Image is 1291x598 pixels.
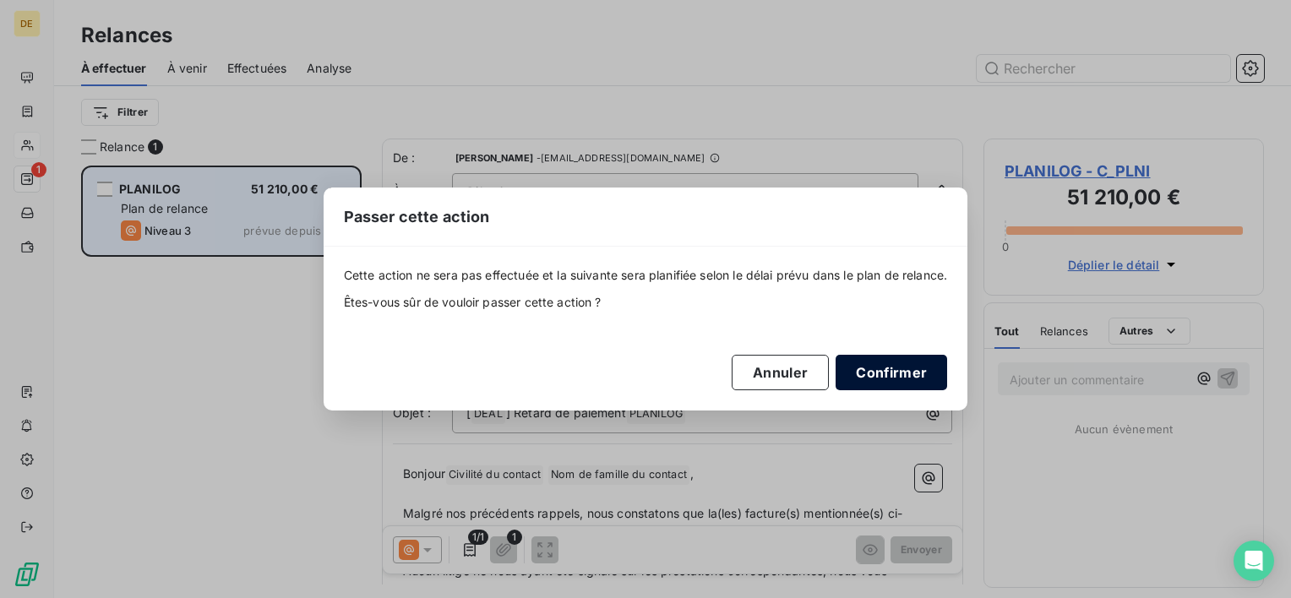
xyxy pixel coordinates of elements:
button: Confirmer [836,355,947,390]
button: Annuler [732,355,829,390]
span: Cette action ne sera pas effectuée et la suivante sera planifiée selon le délai prévu dans le pla... [344,267,948,284]
span: Passer cette action [344,205,490,228]
span: Êtes-vous sûr de vouloir passer cette action ? [344,294,948,311]
div: Open Intercom Messenger [1234,541,1274,581]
